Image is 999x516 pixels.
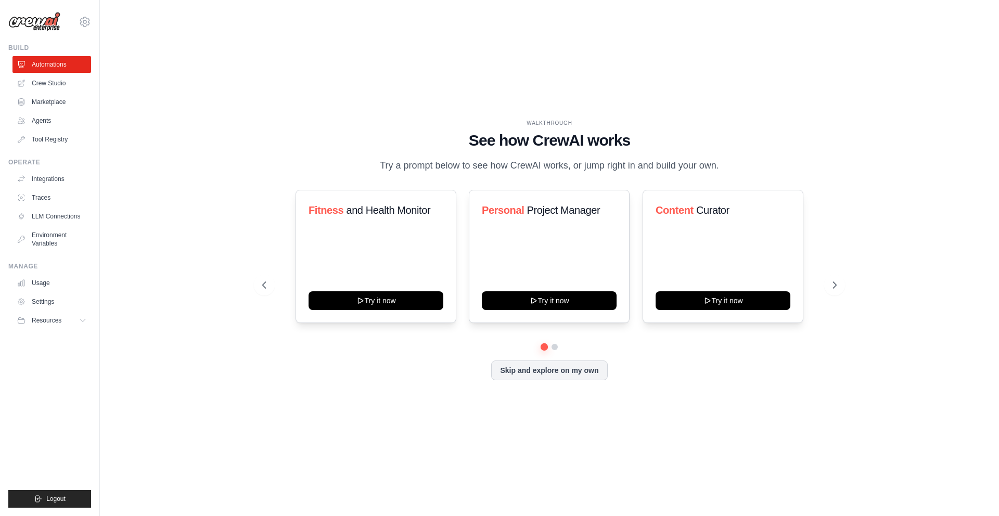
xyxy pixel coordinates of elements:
[12,171,91,187] a: Integrations
[696,204,729,216] span: Curator
[346,204,430,216] span: and Health Monitor
[482,291,617,310] button: Try it now
[12,75,91,92] a: Crew Studio
[656,291,790,310] button: Try it now
[12,189,91,206] a: Traces
[8,262,91,270] div: Manage
[12,56,91,73] a: Automations
[12,112,91,129] a: Agents
[656,204,694,216] span: Content
[12,208,91,225] a: LLM Connections
[8,44,91,52] div: Build
[262,119,837,127] div: WALKTHROUGH
[12,312,91,329] button: Resources
[8,158,91,166] div: Operate
[12,94,91,110] a: Marketplace
[527,204,600,216] span: Project Manager
[375,158,724,173] p: Try a prompt below to see how CrewAI works, or jump right in and build your own.
[12,131,91,148] a: Tool Registry
[309,291,443,310] button: Try it now
[262,131,837,150] h1: See how CrewAI works
[8,490,91,508] button: Logout
[491,360,607,380] button: Skip and explore on my own
[12,293,91,310] a: Settings
[12,227,91,252] a: Environment Variables
[309,204,343,216] span: Fitness
[482,204,524,216] span: Personal
[46,495,66,503] span: Logout
[12,275,91,291] a: Usage
[8,12,60,32] img: Logo
[32,316,61,325] span: Resources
